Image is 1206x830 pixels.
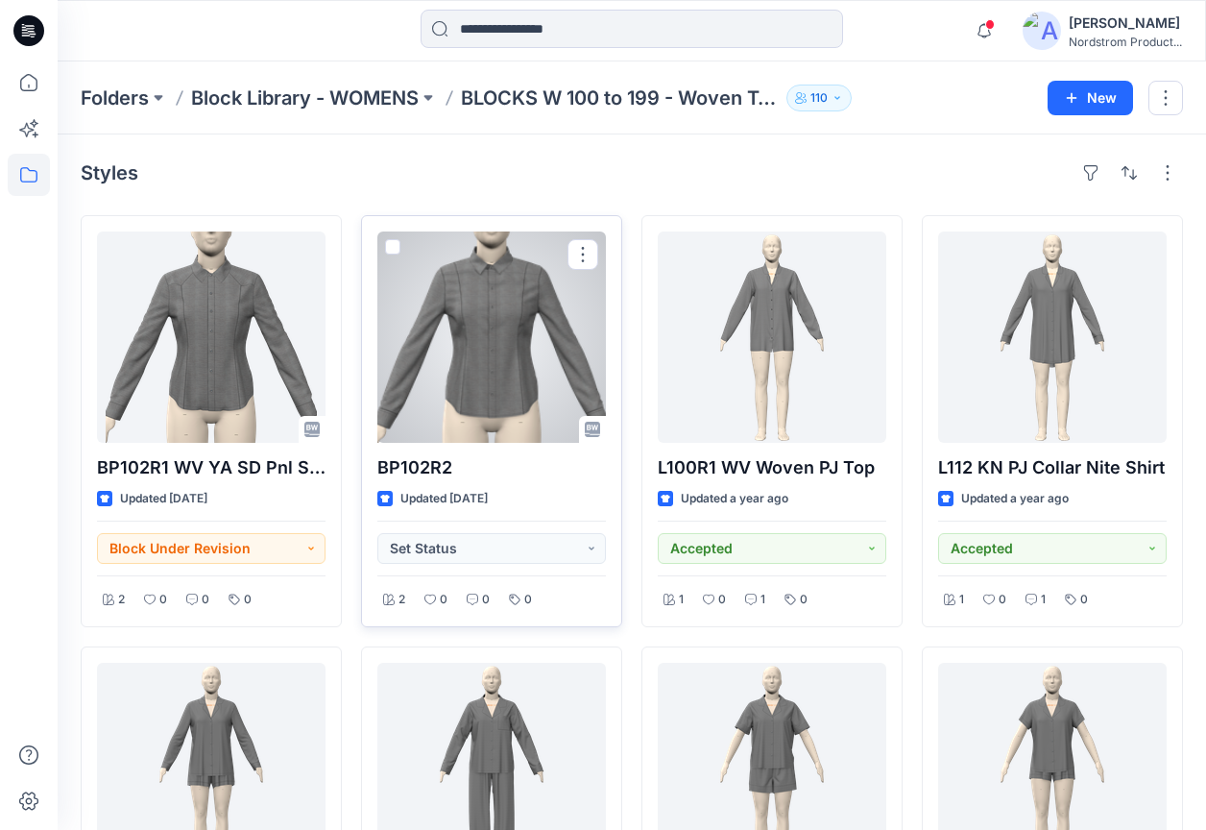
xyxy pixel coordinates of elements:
[244,590,252,610] p: 0
[81,85,149,111] a: Folders
[658,454,886,481] p: L100R1 WV Woven PJ Top
[959,590,964,610] p: 1
[658,232,886,443] a: L100R1 WV Woven PJ Top
[400,489,488,509] p: Updated [DATE]
[681,489,788,509] p: Updated a year ago
[120,489,207,509] p: Updated [DATE]
[786,85,852,111] button: 110
[377,232,606,443] a: BP102R2
[1069,35,1182,49] div: Nordstrom Product...
[1069,12,1182,35] div: [PERSON_NAME]
[159,590,167,610] p: 0
[81,161,138,184] h4: Styles
[118,590,125,610] p: 2
[461,85,779,111] p: BLOCKS W 100 to 199 - Woven Tops, Shirts, PJ Tops
[377,454,606,481] p: BP102R2
[1048,81,1133,115] button: New
[938,454,1167,481] p: L112 KN PJ Collar Nite Shirt
[1023,12,1061,50] img: avatar
[97,454,326,481] p: BP102R1 WV YA SD Pnl Shirt LS
[97,232,326,443] a: BP102R1 WV YA SD Pnl Shirt LS
[524,590,532,610] p: 0
[999,590,1006,610] p: 0
[810,87,828,109] p: 110
[800,590,808,610] p: 0
[398,590,405,610] p: 2
[718,590,726,610] p: 0
[202,590,209,610] p: 0
[961,489,1069,509] p: Updated a year ago
[1041,590,1046,610] p: 1
[760,590,765,610] p: 1
[482,590,490,610] p: 0
[440,590,447,610] p: 0
[1080,590,1088,610] p: 0
[679,590,684,610] p: 1
[191,85,419,111] a: Block Library - WOMENS
[938,232,1167,443] a: L112 KN PJ Collar Nite Shirt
